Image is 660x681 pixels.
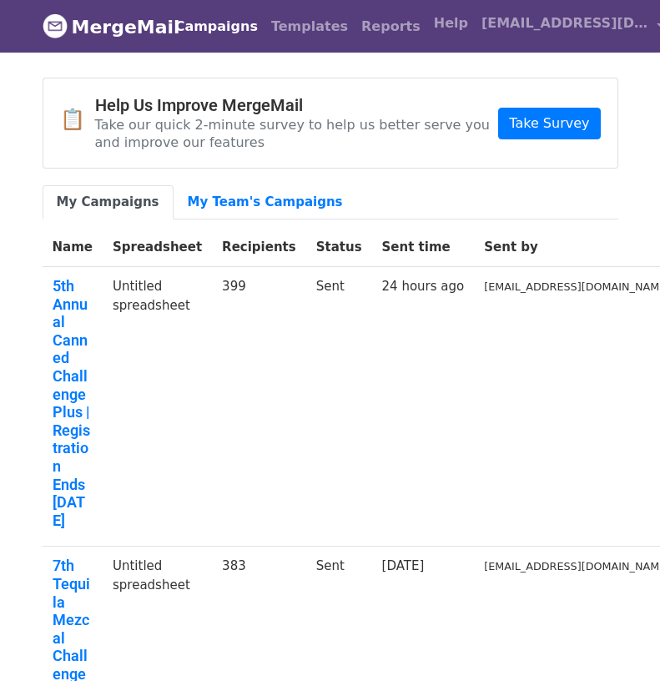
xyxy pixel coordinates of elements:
[53,277,93,529] a: 5th Annual Canned Challenge Plus | Registration Ends [DATE]
[382,279,465,294] a: 24 hours ago
[43,185,174,219] a: My Campaigns
[306,228,372,267] th: Status
[43,228,103,267] th: Name
[382,558,425,573] a: [DATE]
[306,267,372,547] td: Sent
[427,7,475,40] a: Help
[43,9,155,44] a: MergeMail
[372,228,475,267] th: Sent time
[43,13,68,38] img: MergeMail logo
[355,10,427,43] a: Reports
[174,185,357,219] a: My Team's Campaigns
[577,601,660,681] iframe: Chat Widget
[103,267,212,547] td: Untitled spreadsheet
[481,13,648,33] span: [EMAIL_ADDRESS][DOMAIN_NAME]
[103,228,212,267] th: Spreadsheet
[169,10,265,43] a: Campaigns
[265,10,355,43] a: Templates
[212,267,306,547] td: 399
[60,108,95,132] span: 📋
[498,108,600,139] a: Take Survey
[95,95,499,115] h4: Help Us Improve MergeMail
[212,228,306,267] th: Recipients
[95,116,499,151] p: Take our quick 2-minute survey to help us better serve you and improve our features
